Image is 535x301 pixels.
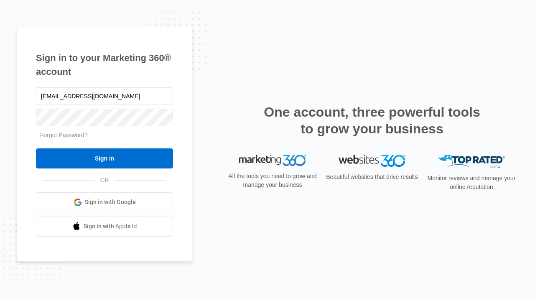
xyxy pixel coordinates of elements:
[438,155,505,168] img: Top Rated Local
[226,172,319,189] p: All the tools you need to grow and manage your business
[36,87,173,105] input: Email
[94,176,115,185] span: OR
[85,198,136,207] span: Sign in with Google
[36,51,173,79] h1: Sign in to your Marketing 360® account
[425,174,518,191] p: Monitor reviews and manage your online reputation
[40,132,88,138] a: Forgot Password?
[261,104,483,137] h2: One account, three powerful tools to grow your business
[36,217,173,237] a: Sign in with Apple Id
[339,155,405,167] img: Websites 360
[325,173,419,181] p: Beautiful websites that drive results
[36,192,173,212] a: Sign in with Google
[239,155,306,166] img: Marketing 360
[84,222,137,231] span: Sign in with Apple Id
[36,148,173,168] input: Sign In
